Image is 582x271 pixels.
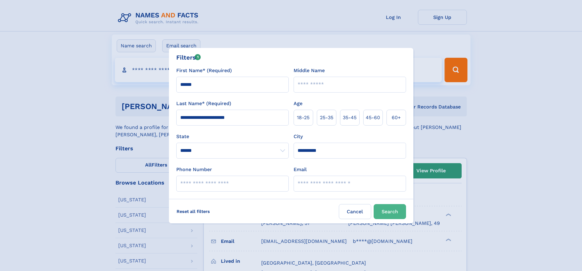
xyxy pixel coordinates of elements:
div: Filters [176,53,201,62]
span: 60+ [392,114,401,121]
label: Last Name* (Required) [176,100,231,107]
span: 18‑25 [297,114,309,121]
span: 25‑35 [320,114,333,121]
span: 45‑60 [366,114,380,121]
label: Cancel [339,204,371,219]
button: Search [374,204,406,219]
span: 35‑45 [343,114,357,121]
label: Age [294,100,302,107]
label: First Name* (Required) [176,67,232,74]
label: Phone Number [176,166,212,173]
label: Middle Name [294,67,325,74]
label: Reset all filters [173,204,214,219]
label: State [176,133,289,140]
label: City [294,133,303,140]
label: Email [294,166,307,173]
